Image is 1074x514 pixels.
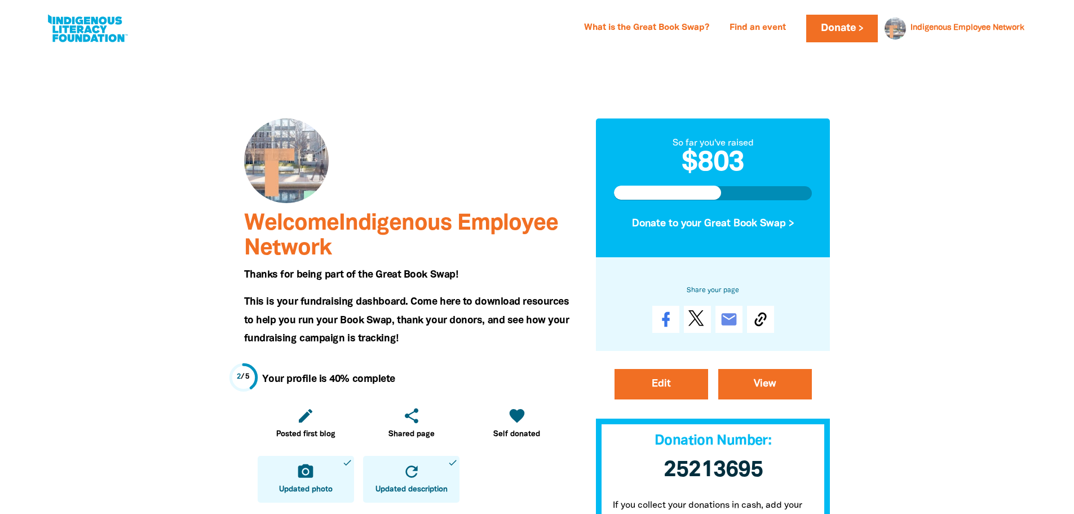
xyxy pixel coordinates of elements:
span: Updated photo [279,484,333,495]
i: share [403,407,421,425]
span: Updated description [375,484,448,495]
a: camera_altUpdated photodone [258,456,354,503]
span: Self donated [493,429,540,440]
a: Share [652,306,679,333]
strong: Your profile is 40% complete [262,375,395,384]
i: done [448,458,458,468]
a: Find an event [723,19,793,37]
i: refresh [403,463,421,481]
a: Post [684,306,711,333]
i: email [720,310,738,328]
a: Donate [806,15,877,42]
a: Indigenous Employee Network [911,24,1024,32]
div: / 5 [237,372,250,383]
span: Thanks for being part of the Great Book Swap! [244,270,458,279]
a: What is the Great Book Swap? [577,19,716,37]
i: camera_alt [297,463,315,481]
i: done [342,458,352,468]
span: Donation Number: [655,434,771,447]
button: Donate to your Great Book Swap > [614,209,812,239]
span: 2 [237,374,241,380]
span: Shared page [388,429,435,440]
i: edit [297,407,315,425]
a: favoriteSelf donated [469,400,565,447]
a: refreshUpdated descriptiondone [363,456,459,503]
i: favorite [508,407,526,425]
button: Copy Link [747,306,774,333]
a: View [718,369,812,399]
span: This is your fundraising dashboard. Come here to download resources to help you run your Book Swa... [244,297,569,343]
h2: $803 [614,150,812,177]
span: Posted first blog [276,429,335,440]
a: shareShared page [363,400,459,447]
span: Welcome Indigenous Employee Network [244,213,558,259]
div: So far you've raised [614,137,812,150]
span: 25213695 [664,460,763,481]
h6: Share your page [614,284,812,297]
a: email [715,306,742,333]
a: editPosted first blog [258,400,354,447]
a: Edit [615,369,708,399]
